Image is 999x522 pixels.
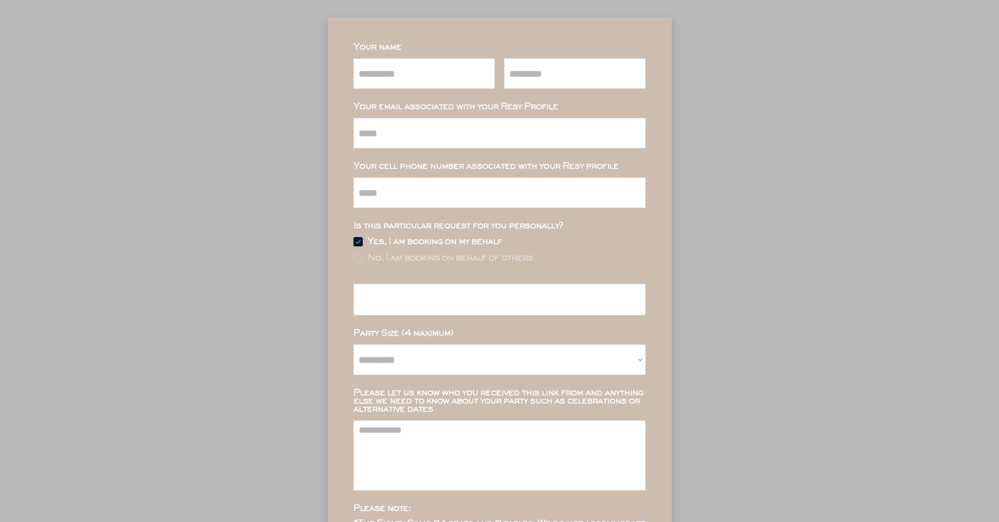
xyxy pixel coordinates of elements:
[353,329,646,337] div: Party Size (4 maximum)
[367,238,502,246] div: Yes, I am booking on my behalf
[353,103,646,111] div: Your email associated with your Resy Profile
[353,43,646,51] div: Your name
[353,389,646,413] div: Please let us know who you received this link from and anything else we need to know about your p...
[353,504,646,513] div: Please note:
[353,253,363,263] img: Rectangle%20315%20%281%29.svg
[353,222,646,230] div: Is this particular request for you personally?
[353,162,646,170] div: Your cell phone number associated with your Resy profile
[353,237,363,246] img: Group%2048096532.svg
[367,254,533,262] div: No, I am booking on behalf of others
